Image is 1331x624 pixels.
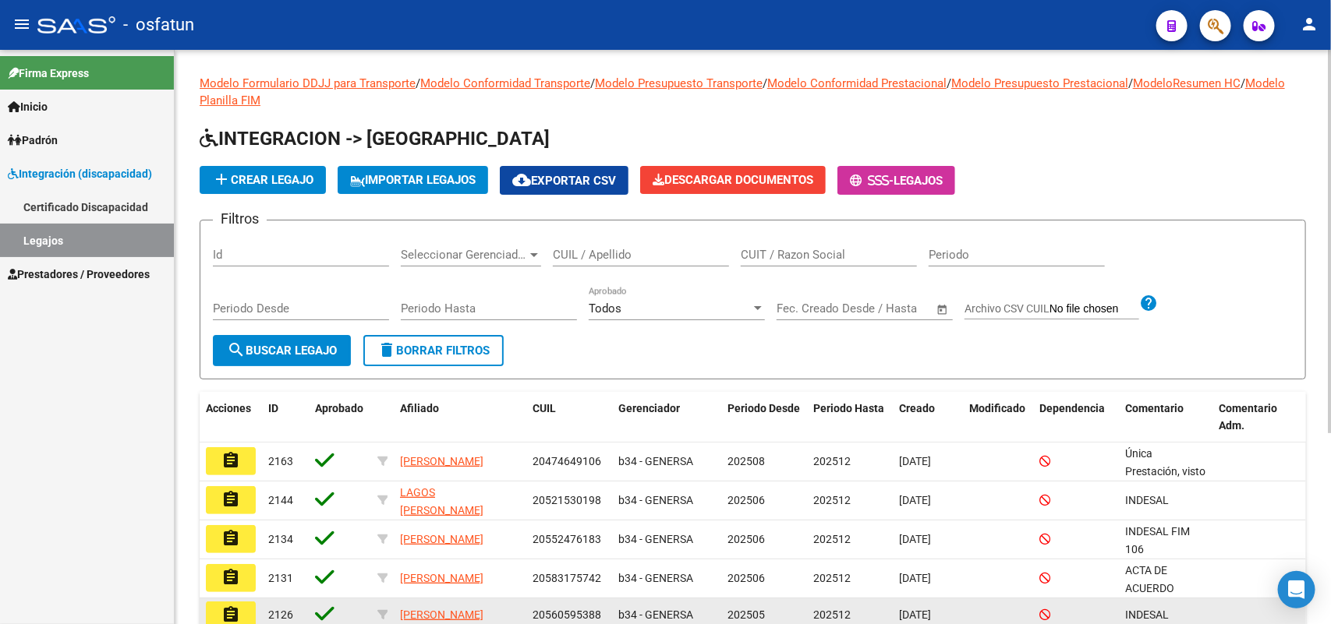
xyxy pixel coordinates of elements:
[533,533,601,545] span: 20552476183
[813,608,851,621] span: 202512
[1125,564,1174,594] span: ACTA DE ACUERDO
[268,533,293,545] span: 2134
[727,572,765,584] span: 202506
[400,572,483,584] span: [PERSON_NAME]
[338,166,488,194] button: IMPORTAR LEGAJOS
[394,392,526,443] datatable-header-cell: Afiliado
[807,392,893,443] datatable-header-cell: Periodo Hasta
[377,344,490,358] span: Borrar Filtros
[854,301,929,316] input: Fecha fin
[309,392,371,443] datatable-header-cell: Aprobado
[1278,571,1315,608] div: Open Intercom Messenger
[512,174,616,188] span: Exportar CSV
[221,490,240,509] mat-icon: assignment
[813,533,851,545] span: 202512
[640,166,826,194] button: Descargar Documentos
[767,76,947,90] a: Modelo Conformidad Prestacional
[227,344,337,358] span: Buscar Legajo
[400,455,483,467] span: [PERSON_NAME]
[262,392,309,443] datatable-header-cell: ID
[200,392,262,443] datatable-header-cell: Acciones
[899,533,931,545] span: [DATE]
[500,166,628,195] button: Exportar CSV
[315,402,363,414] span: Aprobado
[595,76,763,90] a: Modelo Presupuesto Transporte
[420,76,590,90] a: Modelo Conformidad Transporte
[813,402,884,414] span: Periodo Hasta
[200,76,416,90] a: Modelo Formulario DDJJ para Transporte
[1125,402,1184,414] span: Comentario
[221,605,240,624] mat-icon: assignment
[268,494,293,506] span: 2144
[899,608,931,621] span: [DATE]
[12,15,31,33] mat-icon: menu
[363,335,504,366] button: Borrar Filtros
[1033,392,1119,443] datatable-header-cell: Dependencia
[727,402,800,414] span: Periodo Desde
[963,392,1033,443] datatable-header-cell: Modificado
[850,174,894,188] span: -
[350,173,476,187] span: IMPORTAR LEGAJOS
[813,455,851,467] span: 202512
[899,402,935,414] span: Creado
[221,451,240,470] mat-icon: assignment
[1039,402,1105,414] span: Dependencia
[200,128,550,150] span: INTEGRACION -> [GEOGRAPHIC_DATA]
[512,171,531,189] mat-icon: cloud_download
[1139,294,1158,312] mat-icon: help
[8,132,58,149] span: Padrón
[727,494,765,506] span: 202506
[727,608,765,621] span: 202505
[1300,15,1319,33] mat-icon: person
[1219,402,1277,432] span: Comentario Adm.
[969,402,1025,414] span: Modificado
[899,572,931,584] span: [DATE]
[899,494,931,506] span: [DATE]
[1133,76,1241,90] a: ModeloResumen HC
[777,301,840,316] input: Fecha inicio
[727,533,765,545] span: 202506
[200,166,326,194] button: Crear Legajo
[813,572,851,584] span: 202512
[212,173,313,187] span: Crear Legajo
[1125,525,1190,555] span: INDESAL FIM 106
[400,533,483,545] span: [PERSON_NAME]
[965,302,1050,315] span: Archivo CSV CUIL
[8,65,89,82] span: Firma Express
[951,76,1128,90] a: Modelo Presupuesto Prestacional
[221,568,240,587] mat-icon: assignment
[400,608,483,621] span: [PERSON_NAME]
[721,392,807,443] datatable-header-cell: Periodo Desde
[268,608,293,621] span: 2126
[618,455,693,467] span: b34 - GENERSA
[934,301,952,319] button: Open calendar
[213,335,351,366] button: Buscar Legajo
[221,529,240,548] mat-icon: assignment
[1125,447,1209,513] span: Única Prestación, visto con Yani
[618,494,693,506] span: b34 - GENERSA
[533,572,601,584] span: 20583175742
[526,392,612,443] datatable-header-cell: CUIL
[212,170,231,189] mat-icon: add
[899,455,931,467] span: [DATE]
[1212,392,1306,443] datatable-header-cell: Comentario Adm.
[533,402,556,414] span: CUIL
[533,608,601,621] span: 20560595388
[618,608,693,621] span: b34 - GENERSA
[268,455,293,467] span: 2163
[837,166,955,195] button: -Legajos
[8,165,152,182] span: Integración (discapacidad)
[589,301,621,316] span: Todos
[1050,302,1139,316] input: Archivo CSV CUIL
[227,340,246,359] mat-icon: search
[533,494,601,506] span: 20521530198
[8,266,150,283] span: Prestadores / Proveedores
[727,455,765,467] span: 202508
[533,455,601,467] span: 20474649106
[401,248,527,262] span: Seleccionar Gerenciador
[653,173,813,187] span: Descargar Documentos
[1125,494,1169,506] span: INDESAL
[813,494,851,506] span: 202512
[618,533,693,545] span: b34 - GENERSA
[268,402,278,414] span: ID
